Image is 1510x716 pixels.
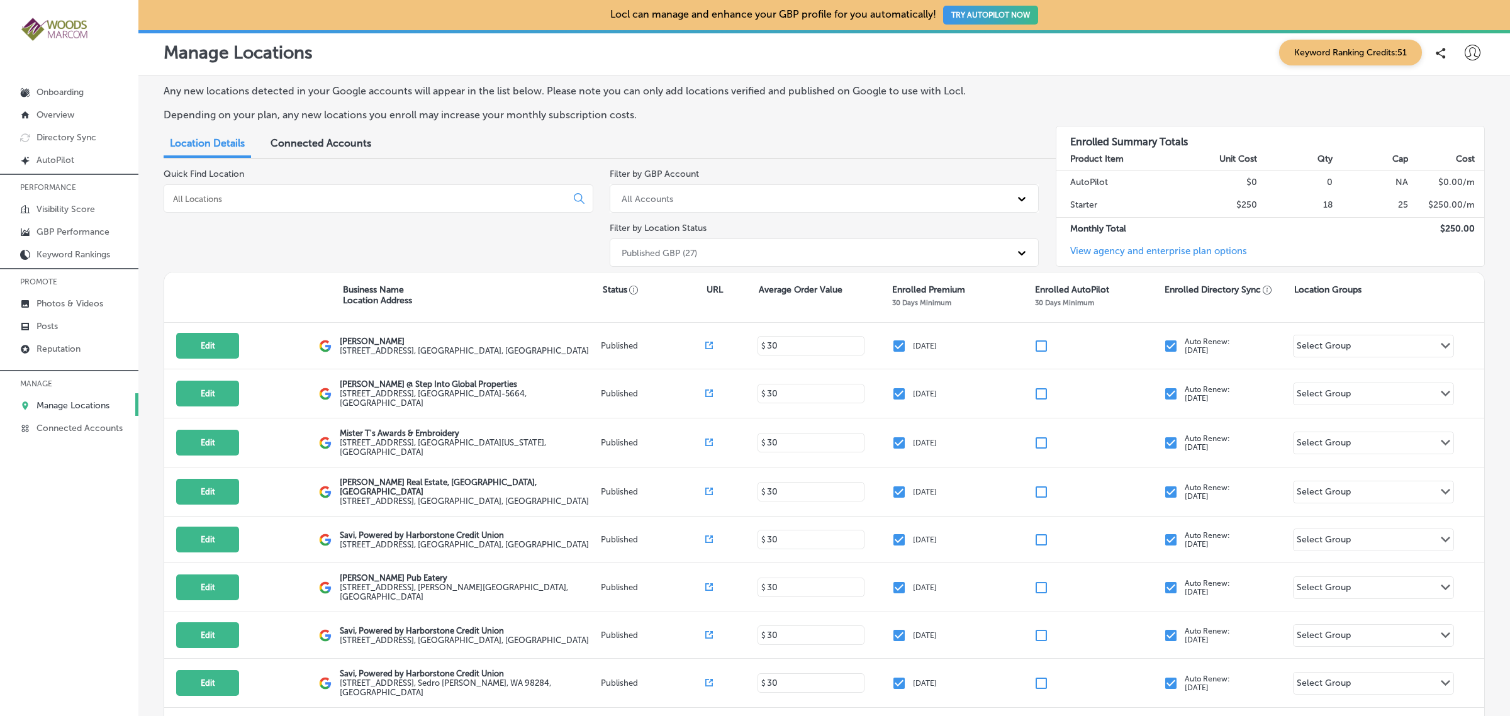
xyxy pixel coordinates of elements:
[170,137,245,149] span: Location Details
[610,169,699,179] label: Filter by GBP Account
[340,540,589,549] label: [STREET_ADDRESS] , [GEOGRAPHIC_DATA], [GEOGRAPHIC_DATA]
[36,109,74,120] p: Overview
[1333,171,1409,194] td: NA
[1409,148,1484,171] th: Cost
[601,678,705,688] p: Published
[892,298,951,307] p: 30 Days Minimum
[319,629,332,642] img: logo
[761,535,766,544] p: $
[176,430,239,456] button: Edit
[20,16,89,42] img: 4a29b66a-e5ec-43cd-850c-b989ed1601aaLogo_Horizontal_BerryOlive_1000.jpg
[913,342,937,350] p: [DATE]
[1409,171,1484,194] td: $ 0.00 /m
[36,204,95,215] p: Visibility Score
[761,631,766,640] p: $
[340,346,589,355] label: [STREET_ADDRESS] , [GEOGRAPHIC_DATA], [GEOGRAPHIC_DATA]
[164,109,1022,121] p: Depending on your plan, any new locations you enroll may increase your monthly subscription costs.
[172,193,564,204] input: All Locations
[36,400,109,411] p: Manage Locations
[319,677,332,690] img: logo
[319,388,332,400] img: logo
[1185,337,1230,355] p: Auto Renew: [DATE]
[340,478,598,496] p: [PERSON_NAME] Real Estate, [GEOGRAPHIC_DATA], [GEOGRAPHIC_DATA]
[1185,674,1230,692] p: Auto Renew: [DATE]
[164,85,1022,97] p: Any new locations detected in your Google accounts will appear in the list below. Please note you...
[622,247,697,258] div: Published GBP (27)
[176,333,239,359] button: Edit
[1297,582,1351,596] div: Select Group
[913,389,937,398] p: [DATE]
[1185,531,1230,549] p: Auto Renew: [DATE]
[36,298,103,309] p: Photos & Videos
[761,342,766,350] p: $
[319,340,332,352] img: logo
[1056,171,1182,194] td: AutoPilot
[1297,388,1351,403] div: Select Group
[271,137,371,149] span: Connected Accounts
[1182,171,1258,194] td: $0
[1056,245,1247,266] a: View agency and enterprise plan options
[601,487,705,496] p: Published
[1185,579,1230,596] p: Auto Renew: [DATE]
[36,344,81,354] p: Reputation
[176,622,239,648] button: Edit
[340,678,598,697] label: [STREET_ADDRESS] , Sedro [PERSON_NAME], WA 98284, [GEOGRAPHIC_DATA]
[601,630,705,640] p: Published
[761,488,766,496] p: $
[707,284,723,295] p: URL
[319,437,332,449] img: logo
[176,527,239,552] button: Edit
[340,337,589,346] p: [PERSON_NAME]
[601,583,705,592] p: Published
[1185,385,1230,403] p: Auto Renew: [DATE]
[1294,284,1362,295] p: Location Groups
[1297,437,1351,452] div: Select Group
[176,479,239,505] button: Edit
[913,439,937,447] p: [DATE]
[603,284,707,295] p: Status
[1297,486,1351,501] div: Select Group
[340,496,598,506] label: [STREET_ADDRESS] , [GEOGRAPHIC_DATA], [GEOGRAPHIC_DATA]
[601,341,705,350] p: Published
[601,389,705,398] p: Published
[943,6,1038,25] button: TRY AUTOPILOT NOW
[759,284,842,295] p: Average Order Value
[340,635,589,645] label: [STREET_ADDRESS] , [GEOGRAPHIC_DATA], [GEOGRAPHIC_DATA]
[340,530,589,540] p: Savi, Powered by Harborstone Credit Union
[913,631,937,640] p: [DATE]
[340,379,598,389] p: [PERSON_NAME] @ Step Into Global Properties
[1056,194,1182,217] td: Starter
[913,535,937,544] p: [DATE]
[340,389,598,408] label: [STREET_ADDRESS] , [GEOGRAPHIC_DATA]-5664, [GEOGRAPHIC_DATA]
[343,284,412,306] p: Business Name Location Address
[1056,126,1485,148] h3: Enrolled Summary Totals
[1185,434,1230,452] p: Auto Renew: [DATE]
[1409,217,1484,240] td: $ 250.00
[340,438,598,457] label: [STREET_ADDRESS] , [GEOGRAPHIC_DATA][US_STATE], [GEOGRAPHIC_DATA]
[36,155,74,165] p: AutoPilot
[601,438,705,447] p: Published
[36,249,110,260] p: Keyword Rankings
[1070,154,1124,164] strong: Product Item
[176,670,239,696] button: Edit
[1035,284,1109,295] p: Enrolled AutoPilot
[340,669,598,678] p: Savi, Powered by Harborstone Credit Union
[36,87,84,98] p: Onboarding
[1035,298,1094,307] p: 30 Days Minimum
[319,534,332,546] img: logo
[36,132,96,143] p: Directory Sync
[164,169,244,179] label: Quick Find Location
[340,626,589,635] p: Savi, Powered by Harborstone Credit Union
[1258,171,1333,194] td: 0
[1258,194,1333,217] td: 18
[1056,217,1182,240] td: Monthly Total
[1182,148,1258,171] th: Unit Cost
[1333,148,1409,171] th: Cap
[761,583,766,592] p: $
[1182,194,1258,217] td: $250
[176,574,239,600] button: Edit
[601,535,705,544] p: Published
[340,583,598,601] label: [STREET_ADDRESS] , [PERSON_NAME][GEOGRAPHIC_DATA], [GEOGRAPHIC_DATA]
[761,679,766,688] p: $
[340,573,598,583] p: [PERSON_NAME] Pub Eatery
